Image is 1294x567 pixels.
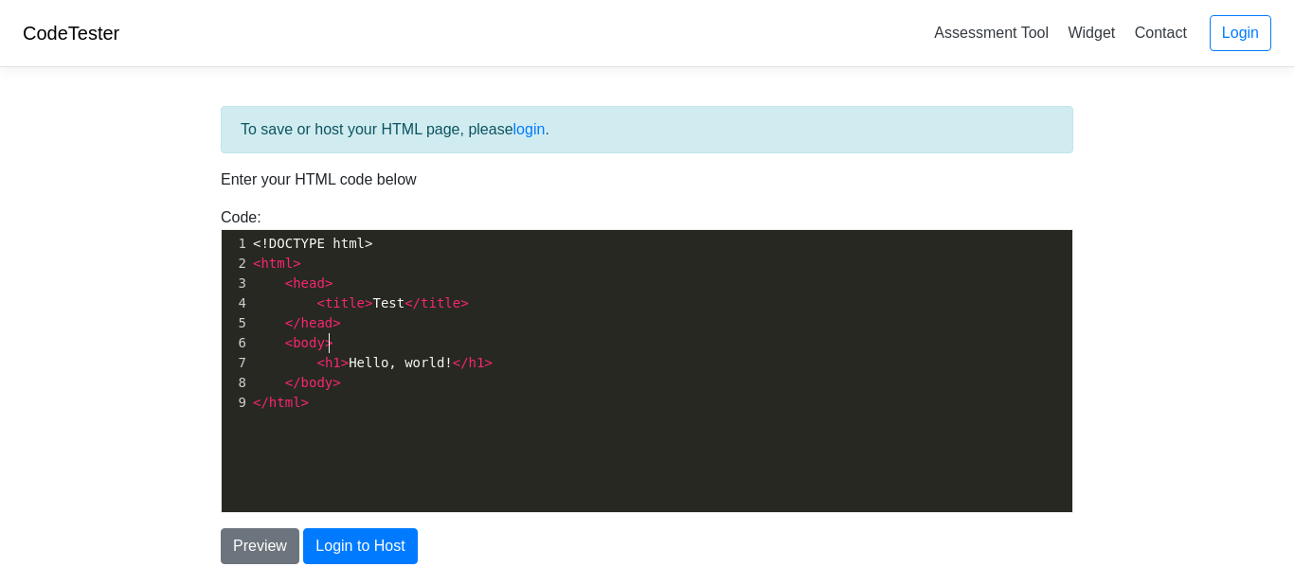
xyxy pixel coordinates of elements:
span: h1 [325,355,341,370]
div: 6 [222,333,249,353]
span: < [285,275,293,291]
span: Hello, world! [253,355,493,370]
span: > [325,335,332,350]
a: CodeTester [23,23,119,44]
button: Login to Host [303,528,417,564]
span: > [341,355,349,370]
a: Assessment Tool [926,17,1056,48]
span: title [421,295,460,310]
div: 4 [222,293,249,313]
span: > [332,375,340,390]
span: head [293,275,325,291]
span: </ [453,355,469,370]
span: </ [404,295,421,310]
div: 1 [222,234,249,254]
span: > [325,275,332,291]
span: > [301,395,309,410]
span: html [261,256,293,271]
span: < [316,295,324,310]
span: < [253,256,261,271]
span: </ [253,395,269,410]
span: </ [285,375,301,390]
div: 2 [222,254,249,274]
span: < [316,355,324,370]
div: 8 [222,373,249,393]
div: To save or host your HTML page, please . [221,106,1073,153]
div: Code: [207,206,1087,513]
div: 9 [222,393,249,413]
span: </ [285,315,301,330]
div: 3 [222,274,249,293]
span: html [269,395,301,410]
span: > [484,355,492,370]
span: > [460,295,468,310]
span: > [293,256,300,271]
a: Widget [1060,17,1123,48]
span: <!DOCTYPE html> [253,236,372,251]
span: h1 [469,355,485,370]
span: body [301,375,333,390]
a: login [513,121,546,137]
span: Test [253,295,469,310]
a: Login [1210,15,1271,51]
button: Preview [221,528,299,564]
span: body [293,335,325,350]
span: > [332,315,340,330]
div: 7 [222,353,249,373]
span: head [301,315,333,330]
a: Contact [1127,17,1195,48]
span: < [285,335,293,350]
div: 5 [222,313,249,333]
p: Enter your HTML code below [221,168,1073,191]
span: > [365,295,372,310]
span: title [325,295,365,310]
